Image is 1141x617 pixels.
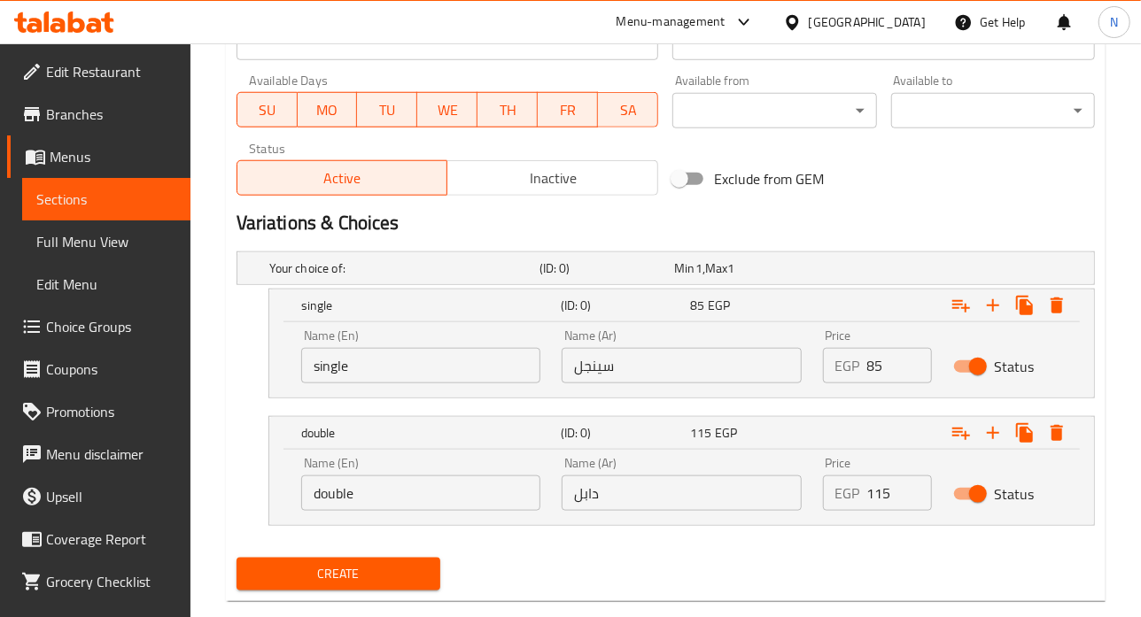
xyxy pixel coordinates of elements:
h5: Your choice of: [269,259,532,277]
button: Delete double [1041,417,1073,449]
span: Inactive [454,166,651,191]
span: Branches [46,104,176,125]
a: Edit Restaurant [7,50,190,93]
button: FR [538,92,598,127]
span: 1 [695,257,702,280]
span: Status [995,483,1035,505]
button: SU [237,92,298,127]
span: MO [305,97,351,123]
button: TH [477,92,538,127]
a: Choice Groups [7,305,190,348]
span: Menu disclaimer [46,443,176,465]
p: EGP [835,355,860,376]
span: SA [605,97,651,123]
h5: double [301,424,554,442]
input: Enter name En [301,348,540,383]
span: Create [251,563,426,585]
h5: single [301,297,554,314]
h5: (ID: 0) [561,297,684,314]
button: Create [237,558,440,590]
div: Expand [237,252,1094,284]
a: Coverage Report [7,518,190,560]
span: Choice Groups [46,316,176,337]
span: EGP [708,294,730,317]
p: EGP [835,482,860,504]
div: , [674,259,803,277]
input: Please enter price [867,348,932,383]
button: Add choice group [945,289,977,321]
div: Menu-management [617,12,726,33]
button: SA [598,92,658,127]
button: WE [417,92,477,127]
span: Upsell [46,486,176,507]
span: Grocery Checklist [46,571,176,592]
span: EGP [715,421,737,444]
a: Grocery Checklist [7,560,190,603]
span: TU [364,97,410,123]
a: Promotions [7,390,190,433]
button: Add new choice [977,289,1009,321]
a: Coupons [7,348,190,390]
span: Edit Menu [36,274,176,295]
span: 1 [728,257,735,280]
div: Expand [269,417,1094,449]
input: Please enter price [867,475,932,511]
h5: (ID: 0) [539,259,668,277]
span: 115 [690,421,711,444]
span: Exclude from GEM [714,168,824,189]
button: MO [298,92,358,127]
button: Active [237,160,448,196]
button: Add new choice [977,417,1009,449]
span: SU [244,97,291,123]
span: Full Menu View [36,231,176,252]
span: Sections [36,189,176,210]
span: Active [244,166,441,191]
span: Max [705,257,727,280]
div: [GEOGRAPHIC_DATA] [809,12,926,32]
a: Upsell [7,475,190,518]
a: Edit Menu [22,263,190,305]
span: Min [674,257,695,280]
input: Enter name En [301,475,540,511]
button: Clone new choice [1009,289,1041,321]
span: 85 [690,294,704,317]
div: ​ [672,93,876,128]
button: Delete single [1041,289,1073,321]
div: Expand [269,289,1094,321]
a: Menu disclaimer [7,433,190,475]
h2: Variations & Choices [237,210,1095,236]
h5: (ID: 0) [561,424,684,442]
span: Coverage Report [46,528,176,550]
div: ​ [891,93,1095,128]
a: Menus [7,135,190,178]
button: Inactive [446,160,658,196]
button: Clone new choice [1009,417,1041,449]
span: Promotions [46,401,176,422]
input: Enter name Ar [562,348,801,383]
span: Status [995,356,1035,377]
a: Branches [7,93,190,135]
span: Menus [50,146,176,167]
span: WE [424,97,470,123]
span: N [1110,12,1118,32]
span: FR [545,97,591,123]
input: Enter name Ar [562,475,801,511]
span: Edit Restaurant [46,61,176,82]
a: Full Menu View [22,220,190,263]
span: TH [485,97,531,123]
a: Sections [22,178,190,220]
button: Add choice group [945,417,977,449]
span: Coupons [46,359,176,380]
button: TU [357,92,417,127]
